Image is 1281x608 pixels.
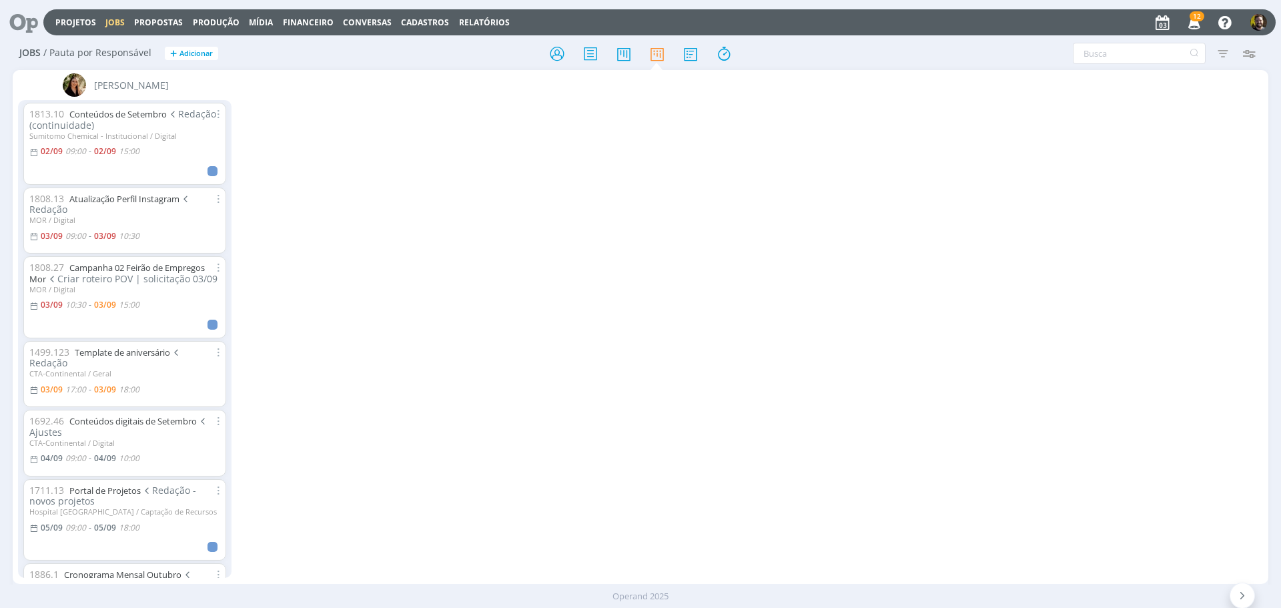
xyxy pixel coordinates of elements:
a: Cronograma Mensal Outubro [64,569,181,581]
div: MOR / Digital [29,285,220,294]
span: Cadastros [401,17,449,28]
: - [89,301,91,309]
: 02/09 [41,145,63,157]
: 15:00 [119,299,139,310]
div: MOR / Digital [29,216,220,224]
a: Conversas [343,17,392,28]
button: Financeiro [279,17,338,28]
: 03/09 [94,230,116,242]
: 09:00 [65,145,86,157]
: 09:00 [65,230,86,242]
a: Portal de Projetos [69,485,141,497]
button: Cadastros [397,17,453,28]
span: / Pauta por Responsável [43,47,151,59]
: 10:30 [119,230,139,242]
: 03/09 [41,230,63,242]
button: Conversas [339,17,396,28]
: - [89,524,91,532]
a: Mídia [249,17,273,28]
span: [PERSON_NAME] [94,78,169,92]
button: C [1250,11,1268,34]
: 17:00 [65,384,86,395]
span: 1711.13 [29,484,64,497]
a: Conteúdos digitais de Setembro [69,415,197,427]
button: Projetos [51,17,100,28]
a: Campanha 02 Feirão de Empregos Mor [29,262,205,285]
: - [89,147,91,156]
: - [89,454,91,463]
a: Jobs [105,17,125,28]
span: Criar roteiro POV | solicitação 03/09 [46,272,218,285]
span: Financeiro [283,17,334,28]
span: 1808.27 [29,261,64,274]
span: Redação (continuidade) [29,107,216,131]
button: Propostas [130,17,187,28]
: 03/09 [41,299,63,310]
: 05/09 [94,522,116,533]
: - [89,386,91,394]
: 18:00 [119,384,139,395]
span: 1808.13 [29,192,64,205]
: 09:00 [65,452,86,464]
a: Conteúdos de Setembro [69,108,167,120]
: 18:00 [119,522,139,533]
span: + [170,47,177,61]
: 09:00 [65,522,86,533]
div: Sumitomo Chemical - Institucional / Digital [29,131,220,140]
: 04/09 [41,452,63,464]
span: 1813.10 [29,107,64,120]
a: Atualização Perfil Instagram [69,193,179,205]
: 10:30 [65,299,86,310]
button: Produção [189,17,244,28]
button: Relatórios [455,17,514,28]
button: +Adicionar [165,47,218,61]
span: Redação - novos projetos [29,484,196,508]
a: Produção [193,17,240,28]
span: Redação [29,192,191,216]
a: Projetos [55,17,96,28]
: 10:00 [119,452,139,464]
: - [89,232,91,240]
: 15:00 [119,145,139,157]
: 04/09 [94,452,116,464]
a: Relatórios [459,17,510,28]
a: Template de aniversário [75,346,170,358]
span: Adicionar [179,49,213,58]
span: 1499.123 [29,346,69,358]
button: Mídia [245,17,277,28]
: 02/09 [94,145,116,157]
div: CTA-Continental / Geral [29,369,220,378]
: 03/09 [94,384,116,395]
: 05/09 [41,522,63,533]
span: Propostas [134,17,183,28]
span: Redação [29,346,181,370]
span: Reunião de Check [29,568,193,592]
div: Hospital [GEOGRAPHIC_DATA] / Captação de Recursos [29,507,220,516]
div: CTA-Continental / Digital [29,438,220,447]
span: Jobs [19,47,41,59]
span: 1692.46 [29,414,64,427]
: 03/09 [41,384,63,395]
button: 12 [1180,11,1207,35]
span: 1886.1 [29,568,59,581]
span: 12 [1190,11,1204,21]
: 03/09 [94,299,116,310]
span: Ajustes [29,414,208,438]
img: C [1250,14,1267,31]
img: C [63,73,86,97]
button: Jobs [101,17,129,28]
input: Busca [1073,43,1206,64]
